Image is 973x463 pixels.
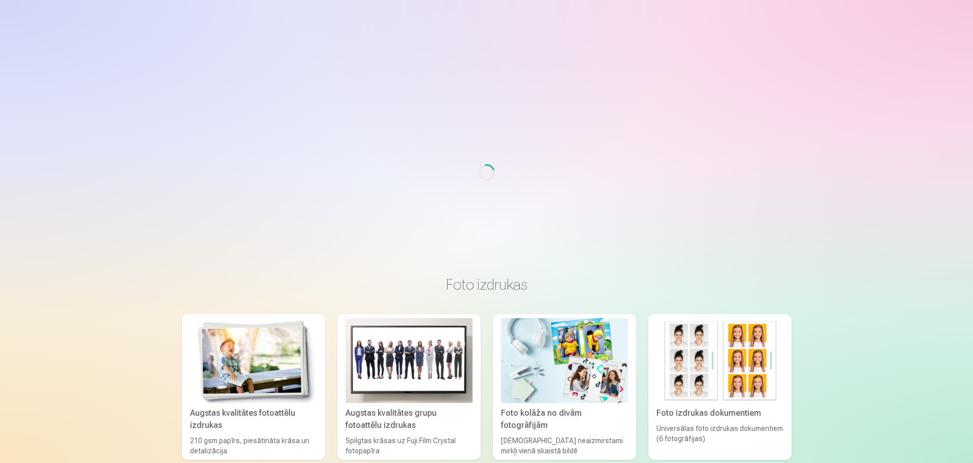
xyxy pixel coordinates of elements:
img: Foto izdrukas dokumentiem [656,318,783,403]
div: 210 gsm papīrs, piesātināta krāsa un detalizācija [186,436,321,456]
div: [DEMOGRAPHIC_DATA] neaizmirstami mirkļi vienā skaistā bildē [497,436,632,456]
h3: Foto izdrukas [190,275,783,294]
div: Foto izdrukas dokumentiem [652,407,788,419]
a: Foto kolāža no divām fotogrāfijāmFoto kolāža no divām fotogrāfijām[DEMOGRAPHIC_DATA] neaizmirstam... [493,314,636,460]
div: Augstas kvalitātes grupu fotoattēlu izdrukas [341,407,477,431]
div: Foto kolāža no divām fotogrāfijām [497,407,632,431]
a: Augstas kvalitātes grupu fotoattēlu izdrukasAugstas kvalitātes grupu fotoattēlu izdrukasSpilgtas ... [337,314,481,460]
img: Augstas kvalitātes grupu fotoattēlu izdrukas [346,318,473,403]
img: Foto kolāža no divām fotogrāfijām [501,318,628,403]
a: Augstas kvalitātes fotoattēlu izdrukasAugstas kvalitātes fotoattēlu izdrukas210 gsm papīrs, piesā... [182,314,325,460]
a: Foto izdrukas dokumentiemFoto izdrukas dokumentiemUniversālas foto izdrukas dokumentiem (6 fotogr... [648,314,792,460]
div: Spilgtas krāsas uz Fuji Film Crystal fotopapīra [341,436,477,456]
div: Universālas foto izdrukas dokumentiem (6 fotogrāfijas) [652,423,788,456]
img: Augstas kvalitātes fotoattēlu izdrukas [190,318,317,403]
div: Augstas kvalitātes fotoattēlu izdrukas [186,407,321,431]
